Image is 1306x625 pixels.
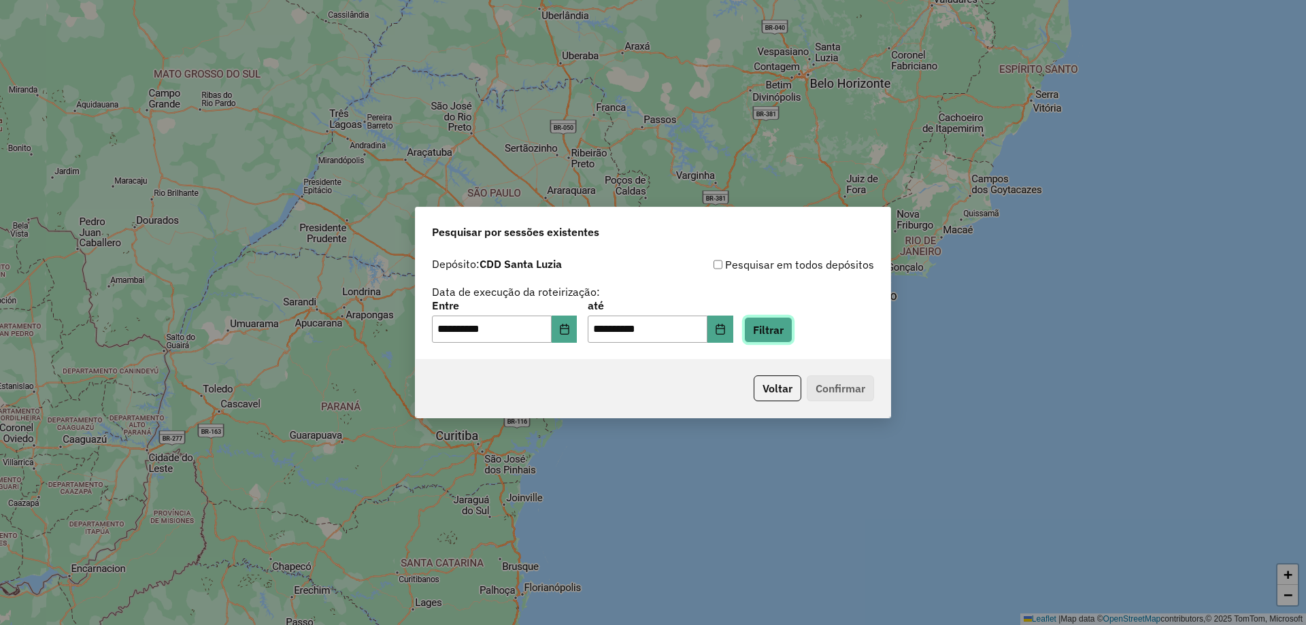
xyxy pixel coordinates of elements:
button: Choose Date [707,316,733,343]
button: Choose Date [552,316,577,343]
label: até [588,297,733,314]
span: Pesquisar por sessões existentes [432,224,599,240]
label: Depósito: [432,256,562,272]
label: Entre [432,297,577,314]
strong: CDD Santa Luzia [480,257,562,271]
div: Pesquisar em todos depósitos [653,256,874,273]
button: Voltar [754,375,801,401]
button: Filtrar [744,317,792,343]
label: Data de execução da roteirização: [432,284,600,300]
